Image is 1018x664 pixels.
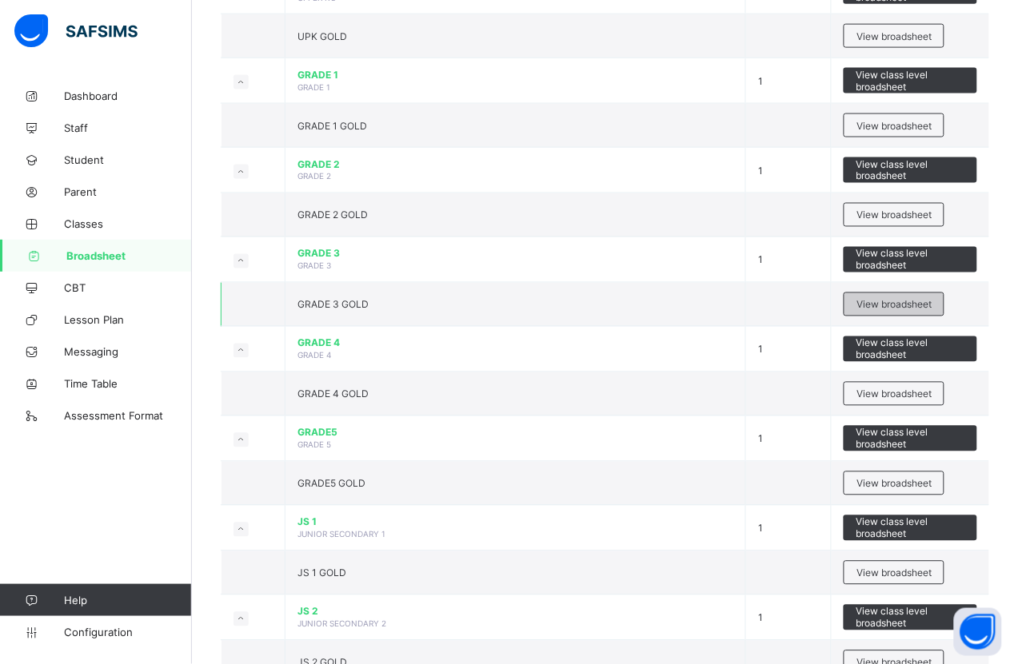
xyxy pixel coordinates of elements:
[856,427,965,451] span: View class level broadsheet
[856,248,965,272] span: View class level broadsheet
[758,165,763,177] span: 1
[297,209,368,221] span: GRADE 2 GOLD
[844,382,944,394] a: View broadsheet
[64,409,192,422] span: Assessment Format
[758,254,763,266] span: 1
[64,153,192,166] span: Student
[844,336,977,348] a: View class level broadsheet
[297,567,346,579] span: JS 1 GOLD
[297,351,331,360] span: GRADE 4
[64,626,191,638] span: Configuration
[856,30,932,42] span: View broadsheet
[856,606,965,630] span: View class level broadsheet
[64,89,192,102] span: Dashboard
[758,344,763,356] span: 1
[64,185,192,198] span: Parent
[844,247,977,259] a: View class level broadsheet
[297,619,386,629] span: JUNIOR SECONDARY 2
[844,113,944,125] a: View broadsheet
[844,203,944,215] a: View broadsheet
[856,209,932,221] span: View broadsheet
[297,299,369,311] span: GRADE 3 GOLD
[844,426,977,438] a: View class level broadsheet
[856,337,965,361] span: View class level broadsheet
[758,523,763,535] span: 1
[297,69,733,81] span: GRADE 1
[844,561,944,573] a: View broadsheet
[856,388,932,400] span: View broadsheet
[844,157,977,169] a: View class level broadsheet
[856,516,965,540] span: View class level broadsheet
[297,30,347,42] span: UPK GOLD
[64,594,191,606] span: Help
[297,440,331,450] span: GRADE 5
[856,158,965,182] span: View class level broadsheet
[66,249,192,262] span: Broadsheet
[844,471,944,483] a: View broadsheet
[856,567,932,579] span: View broadsheet
[297,158,733,170] span: GRADE 2
[297,427,733,439] span: GRADE5
[844,650,944,662] a: View broadsheet
[844,68,977,80] a: View class level broadsheet
[856,299,932,311] span: View broadsheet
[758,75,763,87] span: 1
[64,281,192,294] span: CBT
[297,606,733,618] span: JS 2
[14,14,138,48] img: safsims
[64,217,192,230] span: Classes
[297,516,733,528] span: JS 1
[297,478,365,490] span: GRADE5 GOLD
[856,120,932,132] span: View broadsheet
[297,530,385,539] span: JUNIOR SECONDARY 1
[758,433,763,445] span: 1
[64,313,192,326] span: Lesson Plan
[297,388,369,400] span: GRADE 4 GOLD
[64,377,192,390] span: Time Table
[64,345,192,358] span: Messaging
[844,605,977,617] a: View class level broadsheet
[297,120,367,132] span: GRADE 1 GOLD
[844,292,944,304] a: View broadsheet
[844,515,977,527] a: View class level broadsheet
[856,69,965,93] span: View class level broadsheet
[297,172,331,181] span: GRADE 2
[844,24,944,36] a: View broadsheet
[64,121,192,134] span: Staff
[856,478,932,490] span: View broadsheet
[297,337,733,349] span: GRADE 4
[954,608,1002,656] button: Open asap
[758,612,763,624] span: 1
[297,261,331,271] span: GRADE 3
[297,82,330,92] span: GRADE 1
[297,248,733,260] span: GRADE 3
